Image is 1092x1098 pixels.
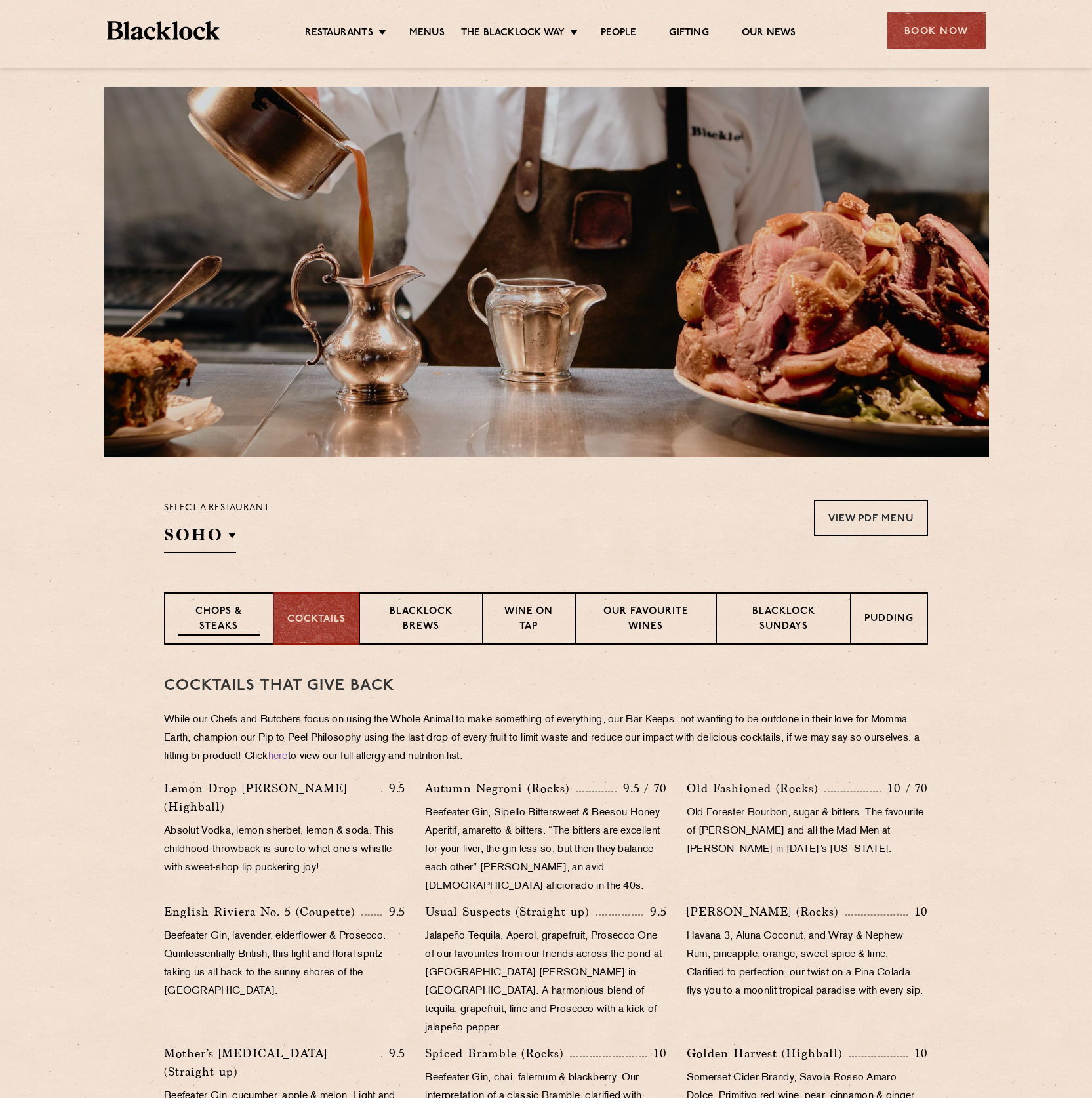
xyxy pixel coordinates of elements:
[887,12,986,49] div: Book Now
[164,1044,381,1081] p: Mother’s [MEDICAL_DATA] (Straight up)
[881,780,928,797] p: 10 / 70
[425,804,666,896] p: Beefeater Gin, Sipello Bittersweet & Beesou Honey Aperitif, amaretto & bitters. “The bitters are ...
[305,27,373,41] a: Restaurants
[687,927,928,1001] p: Havana 3, Aluna Coconut, and Wray & Nephew Rum, pineapple, orange, sweet spice & lime. Clarified ...
[164,779,381,816] p: Lemon Drop [PERSON_NAME] (Highball)
[687,804,928,859] p: Old Forester Bourbon, sugar & bitters. The favourite of [PERSON_NAME] and all the Mad Men at [PER...
[164,523,236,553] h2: SOHO
[164,823,405,878] p: Absolut Vodka, lemon sherbet, lemon & soda. This childhood-throwback is sure to whet one’s whistl...
[164,500,270,517] p: Select a restaurant
[589,605,703,636] p: Our favourite wines
[814,500,928,536] a: View PDF Menu
[164,711,928,766] p: While our Chefs and Butchers focus on using the Whole Animal to make something of everything, our...
[730,605,837,636] p: Blacklock Sundays
[601,27,636,41] a: People
[669,27,708,41] a: Gifting
[268,752,288,762] a: here
[742,27,796,41] a: Our News
[687,903,845,921] p: [PERSON_NAME] (Rocks)
[382,1045,406,1062] p: 9.5
[908,1045,928,1062] p: 10
[643,903,667,920] p: 9.5
[287,613,346,628] p: Cocktails
[425,779,576,798] p: Autumn Negroni (Rocks)
[164,678,928,695] h3: Cocktails That Give Back
[164,927,405,1001] p: Beefeater Gin, lavender, elderflower & Prosecco. Quintessentially British, this light and floral ...
[425,1044,570,1063] p: Spiced Bramble (Rocks)
[461,27,565,41] a: The Blacklock Way
[178,605,260,636] p: Chops & Steaks
[617,780,667,797] p: 9.5 / 70
[425,927,666,1038] p: Jalapeño Tequila, Aperol, grapefruit, Prosecco One of our favourites from our friends across the ...
[107,21,220,40] img: BL_Textured_Logo-footer-cropped.svg
[409,27,445,41] a: Menus
[496,605,561,636] p: Wine on Tap
[908,903,928,920] p: 10
[687,1044,849,1063] p: Golden Harvest (Highball)
[164,903,361,921] p: English Riviera No. 5 (Coupette)
[373,605,469,636] p: Blacklock Brews
[382,780,406,797] p: 9.5
[382,903,406,920] p: 9.5
[647,1045,667,1062] p: 10
[687,779,824,798] p: Old Fashioned (Rocks)
[425,903,596,921] p: Usual Suspects (Straight up)
[864,612,914,628] p: Pudding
